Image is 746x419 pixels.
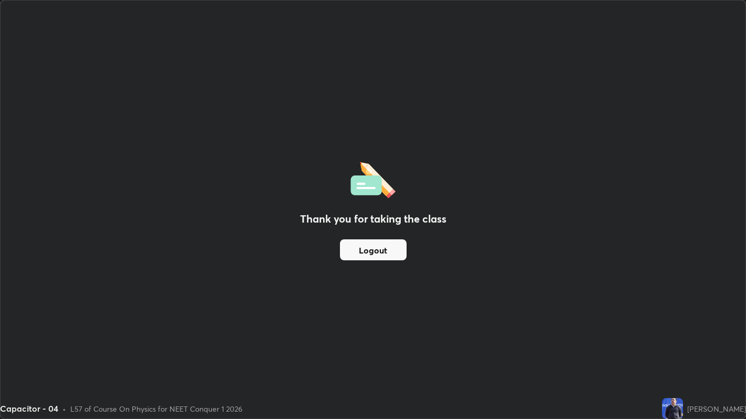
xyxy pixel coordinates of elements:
[70,403,242,414] div: L57 of Course On Physics for NEET Conquer 1 2026
[350,159,396,199] img: offlineFeedback.1438e8b3.svg
[687,403,746,414] div: [PERSON_NAME]
[62,403,66,414] div: •
[300,211,446,227] h2: Thank you for taking the class
[662,398,683,419] img: 0fac2fe1a61b44c9b83749fbfb6ae1ce.jpg
[340,239,407,260] button: Logout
